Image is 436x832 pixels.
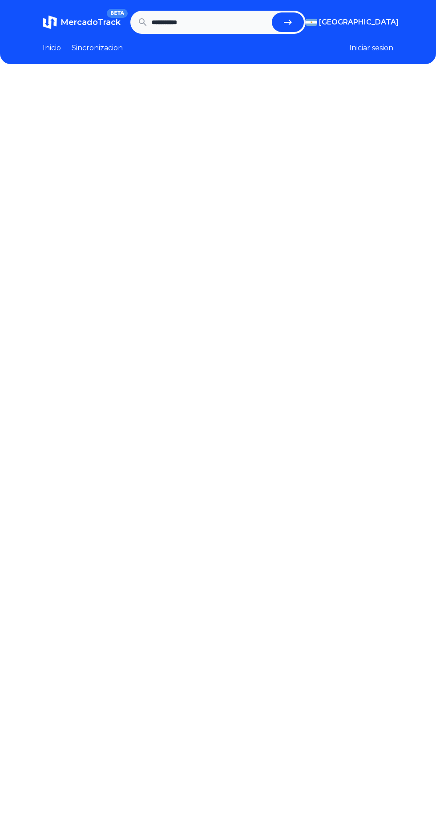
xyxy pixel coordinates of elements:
a: Inicio [43,43,61,53]
button: [GEOGRAPHIC_DATA] [306,17,393,28]
span: MercadoTrack [61,17,121,27]
a: Sincronizacion [72,43,123,53]
button: Iniciar sesion [349,43,393,53]
span: BETA [107,9,128,18]
a: MercadoTrackBETA [43,15,121,29]
img: Argentina [306,19,317,26]
img: MercadoTrack [43,15,57,29]
span: [GEOGRAPHIC_DATA] [319,17,399,28]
